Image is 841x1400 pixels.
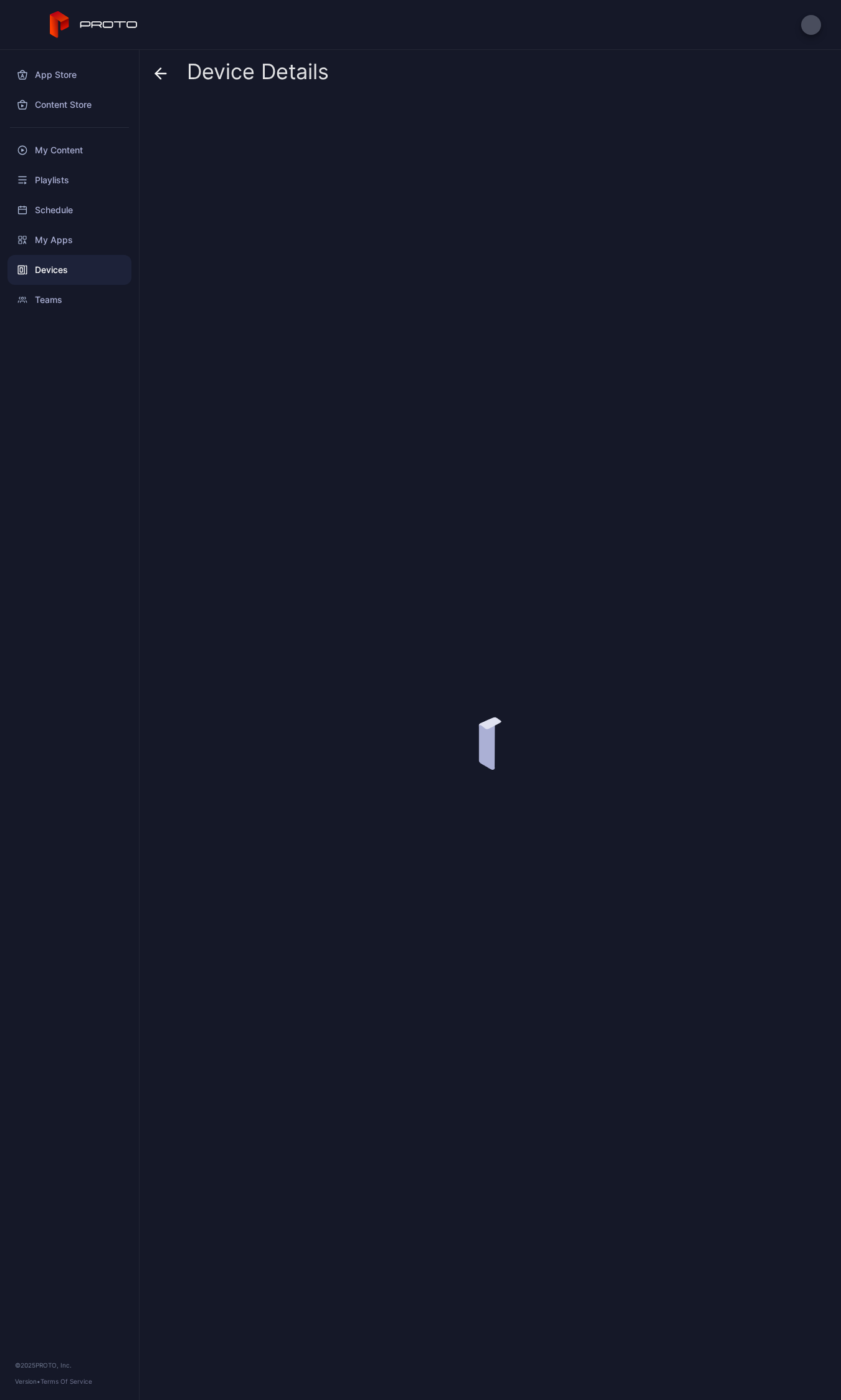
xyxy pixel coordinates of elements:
[7,255,131,285] a: Devices
[7,225,131,255] a: My Apps
[7,60,131,90] a: App Store
[15,1378,40,1385] span: Version •
[7,90,131,120] a: Content Store
[7,165,131,195] a: Playlists
[7,135,131,165] a: My Content
[7,285,131,315] a: Teams
[187,60,329,84] span: Device Details
[15,1360,124,1370] div: © 2025 PROTO, Inc.
[40,1378,92,1385] a: Terms Of Service
[7,195,131,225] a: Schedule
